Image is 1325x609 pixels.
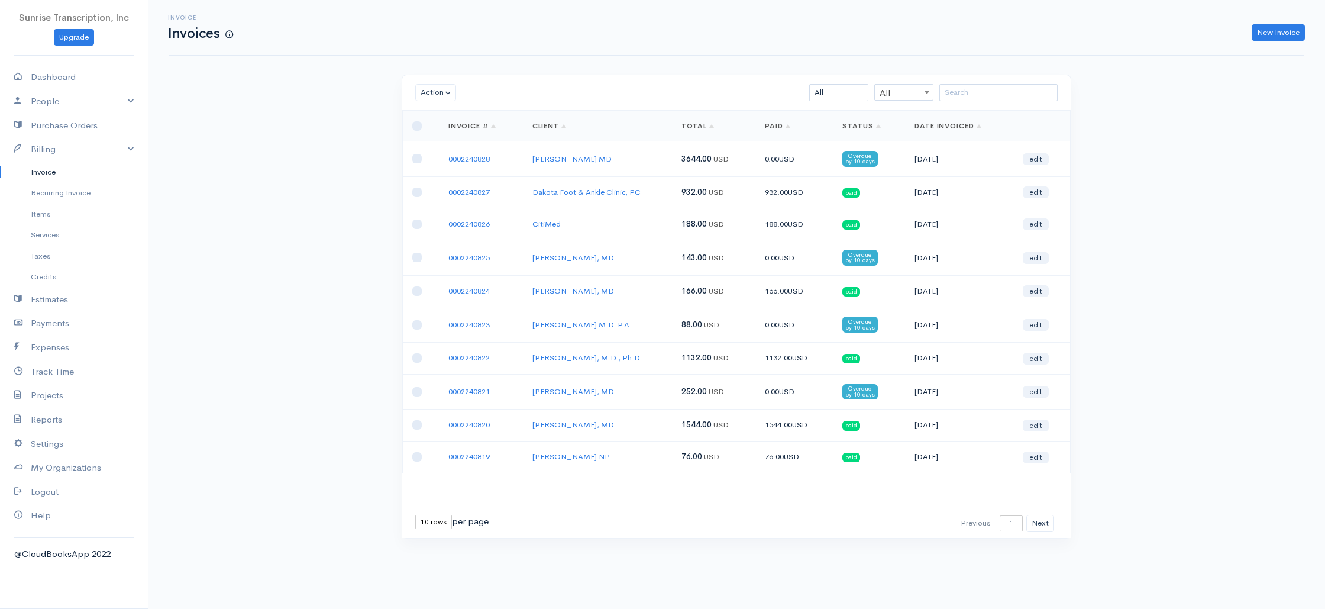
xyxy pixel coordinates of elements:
span: USD [792,353,807,363]
a: edit [1023,319,1049,331]
span: USD [788,286,803,296]
a: [PERSON_NAME] M.D. P.A. [532,320,632,330]
a: 0002240828 [448,154,490,164]
td: 188.00 [755,208,833,240]
td: [DATE] [905,240,1013,275]
span: USD [788,187,803,197]
span: paid [842,188,860,198]
td: [DATE] [905,176,1013,208]
a: 0002240821 [448,386,490,397]
a: Dakota Foot & Ankle Clinic, PC [532,187,641,197]
span: USD [709,253,724,263]
span: USD [704,452,719,462]
span: 166.00 [681,286,707,296]
span: paid [842,421,860,430]
td: [DATE] [905,208,1013,240]
a: Date Invoiced [914,121,981,131]
td: 166.00 [755,275,833,307]
a: [PERSON_NAME] MD [532,154,612,164]
a: Total [681,121,715,131]
a: [PERSON_NAME] NP [532,452,610,462]
span: 3644.00 [681,154,712,164]
a: [PERSON_NAME], MD [532,286,614,296]
span: Sunrise Transcription, Inc [19,12,129,23]
span: 88.00 [681,320,702,330]
span: USD [779,386,794,397]
a: edit [1023,153,1049,165]
a: edit [1023,218,1049,230]
span: 143.00 [681,253,707,263]
button: Action [415,84,456,101]
span: 252.00 [681,386,707,397]
div: @CloudBooksApp 2022 [14,547,134,561]
span: 76.00 [681,452,702,462]
td: [DATE] [905,374,1013,409]
span: Overdue by 10 days [842,250,878,265]
span: USD [713,154,729,164]
td: [DATE] [905,409,1013,441]
td: [DATE] [905,141,1013,176]
span: How to create your first Invoice? [225,30,233,40]
a: Client [532,121,567,131]
a: edit [1023,285,1049,297]
a: 0002240824 [448,286,490,296]
span: USD [709,386,724,397]
span: Overdue by 10 days [842,384,878,399]
span: USD [792,420,807,430]
span: USD [788,219,803,229]
button: Next [1026,515,1054,532]
span: USD [779,154,794,164]
span: All [874,84,933,101]
a: edit [1023,186,1049,198]
td: 76.00 [755,441,833,473]
h6: Invoice [168,14,233,21]
span: paid [842,453,860,462]
a: 0002240825 [448,253,490,263]
td: [DATE] [905,307,1013,342]
a: 0002240823 [448,320,490,330]
a: Status [842,121,881,131]
span: 188.00 [681,219,707,229]
input: Search [939,84,1058,101]
span: USD [779,253,794,263]
span: USD [784,452,799,462]
span: paid [842,354,860,363]
a: edit [1023,452,1049,463]
a: CitiMed [532,219,561,229]
td: 0.00 [755,374,833,409]
h1: Invoices [168,26,233,41]
a: 0002240826 [448,219,490,229]
a: Paid [765,121,790,131]
span: All [875,85,933,101]
a: 0002240820 [448,420,490,430]
td: 0.00 [755,307,833,342]
a: New Invoice [1252,24,1305,41]
span: 932.00 [681,187,707,197]
a: edit [1023,386,1049,398]
td: [DATE] [905,441,1013,473]
span: USD [713,420,729,430]
span: paid [842,220,860,230]
span: USD [779,320,794,330]
a: edit [1023,420,1049,431]
td: [DATE] [905,342,1013,374]
a: [PERSON_NAME], M.D., Ph.D [532,353,640,363]
td: 1132.00 [755,342,833,374]
a: 0002240827 [448,187,490,197]
span: 1132.00 [681,353,712,363]
span: USD [709,187,724,197]
a: Upgrade [54,29,94,46]
span: USD [709,219,724,229]
td: [DATE] [905,275,1013,307]
span: USD [704,320,719,330]
div: per page [415,515,489,529]
span: USD [709,286,724,296]
td: 0.00 [755,141,833,176]
a: [PERSON_NAME], MD [532,420,614,430]
span: USD [713,353,729,363]
a: [PERSON_NAME], MD [532,386,614,397]
span: paid [842,287,860,297]
td: 932.00 [755,176,833,208]
span: Overdue by 10 days [842,151,878,166]
td: 0.00 [755,240,833,275]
